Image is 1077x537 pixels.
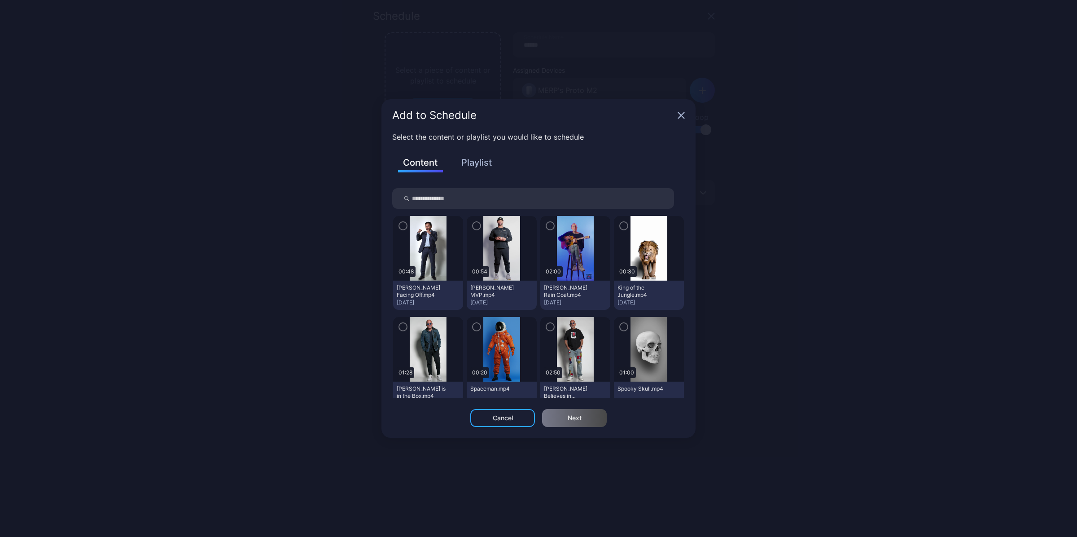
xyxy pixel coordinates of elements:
[397,385,446,400] div: Howie Mandel is in the Box.mp4
[397,367,414,378] div: 01:28
[544,266,563,277] div: 02:00
[470,367,489,378] div: 00:20
[568,414,582,422] div: Next
[397,299,460,306] div: [DATE]
[470,284,520,299] div: Albert Pujols MVP.mp4
[397,284,446,299] div: Manny Pacquiao Facing Off.mp4
[392,110,674,121] div: Add to Schedule
[544,299,607,306] div: [DATE]
[493,414,513,422] div: Cancel
[617,266,637,277] div: 00:30
[397,266,416,277] div: 00:48
[470,266,489,277] div: 00:54
[470,385,520,392] div: Spaceman.mp4
[542,409,607,427] button: Next
[544,367,562,378] div: 02:50
[544,284,593,299] div: Ryan Pollie's Rain Coat.mp4
[617,284,667,299] div: King of the Jungle.mp4
[470,299,533,306] div: [DATE]
[392,132,685,142] p: Select the content or playlist you would like to schedule
[398,155,443,172] button: Content
[544,385,593,400] div: Howie Mandel Believes in Proto.mp4
[617,367,636,378] div: 01:00
[617,299,680,306] div: [DATE]
[454,155,499,170] button: Playlist
[470,409,535,427] button: Cancel
[617,385,667,392] div: Spooky Skull.mp4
